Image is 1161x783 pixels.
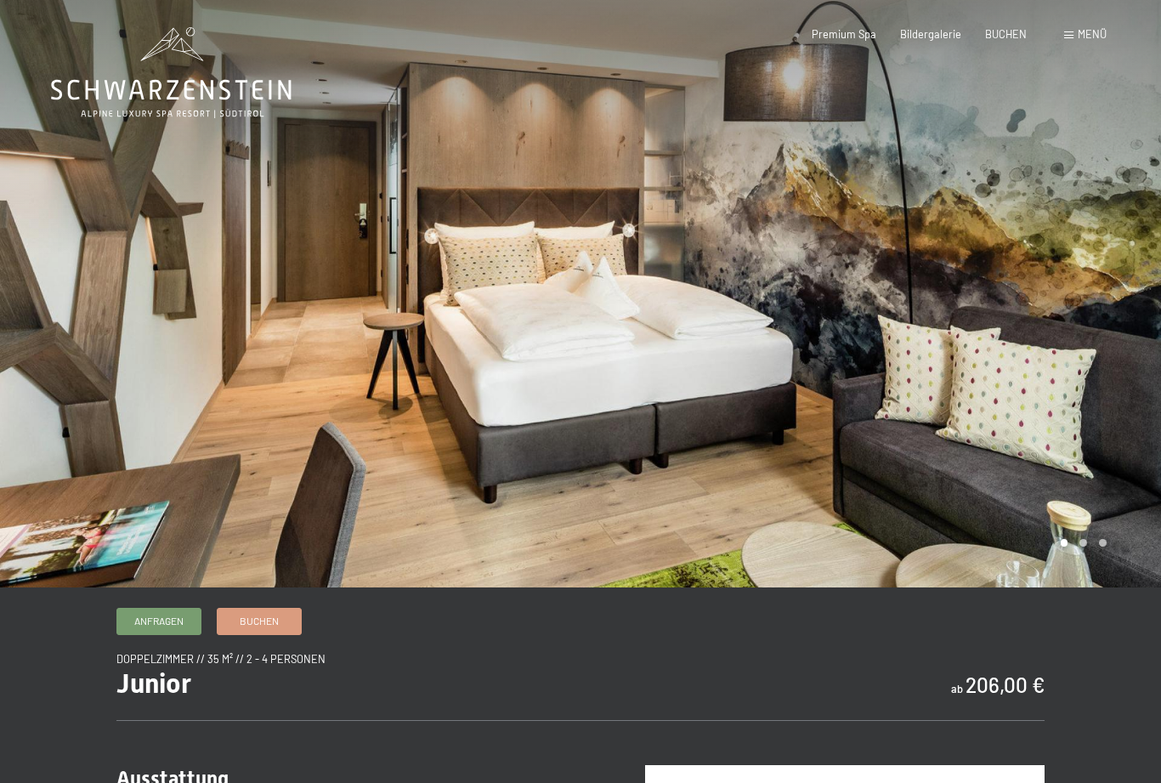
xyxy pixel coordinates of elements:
[218,609,301,634] a: Buchen
[985,27,1027,41] a: BUCHEN
[900,27,961,41] a: Bildergalerie
[116,652,326,666] span: Doppelzimmer // 35 m² // 2 - 4 Personen
[134,614,184,628] span: Anfragen
[117,609,201,634] a: Anfragen
[966,672,1045,697] b: 206,00 €
[812,27,876,41] a: Premium Spa
[240,614,279,628] span: Buchen
[951,682,963,695] span: ab
[116,667,191,700] span: Junior
[1078,27,1107,41] span: Menü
